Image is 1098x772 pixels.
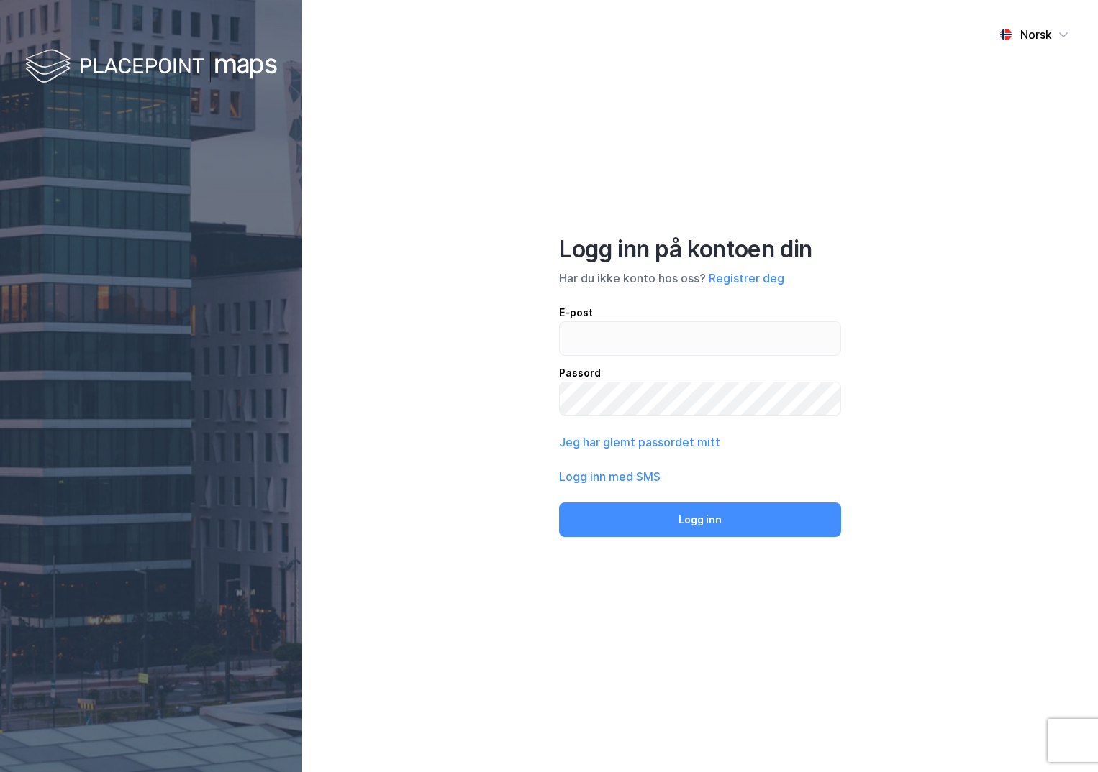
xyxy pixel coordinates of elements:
div: E-post [559,304,841,321]
div: Logg inn på kontoen din [559,235,841,264]
div: Norsk [1020,26,1052,43]
div: Passord [559,364,841,382]
img: logo-white.f07954bde2210d2a523dddb988cd2aa7.svg [25,46,277,88]
button: Logg inn [559,502,841,537]
button: Registrer deg [709,270,784,287]
div: Har du ikke konto hos oss? [559,270,841,287]
button: Logg inn med SMS [559,468,661,485]
button: Jeg har glemt passordet mitt [559,433,720,451]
